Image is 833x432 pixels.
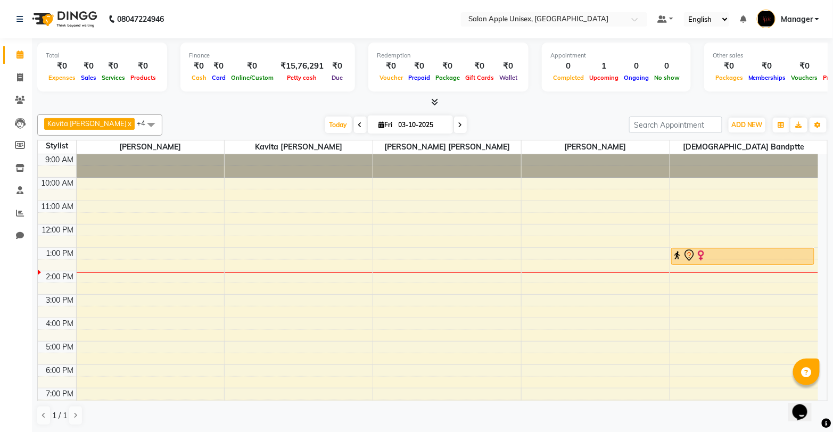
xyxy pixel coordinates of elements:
div: 2:00 PM [44,271,76,283]
div: 6:00 PM [44,365,76,376]
span: Voucher [377,74,406,81]
iframe: chat widget [788,389,822,421]
div: ₹0 [433,60,463,72]
span: Card [209,74,228,81]
span: Packages [713,74,746,81]
div: ₹0 [463,60,497,72]
div: Redemption [377,51,520,60]
div: ₹0 [228,60,276,72]
span: Online/Custom [228,74,276,81]
div: 10:00 AM [39,178,76,189]
div: ₹0 [189,60,209,72]
div: 0 [621,60,651,72]
div: 1:00 PM [44,248,76,259]
div: [PERSON_NAME], TK01, 01:00 PM-01:45 PM, Clean Ups - Classic Clean up - [DEMOGRAPHIC_DATA] [672,248,814,264]
div: ₹0 [209,60,228,72]
div: ₹0 [99,60,128,72]
span: Today [325,117,352,133]
div: 12:00 PM [40,225,76,236]
div: ₹0 [78,60,99,72]
span: ADD NEW [731,121,763,129]
div: ₹0 [789,60,821,72]
span: [PERSON_NAME] [522,140,670,154]
span: Prepaid [406,74,433,81]
input: Search Appointment [629,117,722,133]
div: 3:00 PM [44,295,76,306]
div: Total [46,51,159,60]
div: ₹0 [377,60,406,72]
span: [DEMOGRAPHIC_DATA] Bandptte [670,140,818,154]
div: 4:00 PM [44,318,76,329]
span: 1 / 1 [52,410,67,421]
div: 7:00 PM [44,388,76,400]
a: x [127,119,131,128]
span: Package [433,74,463,81]
span: Expenses [46,74,78,81]
b: 08047224946 [117,4,164,34]
div: 0 [550,60,587,72]
span: Kavita [PERSON_NAME] [47,119,127,128]
div: ₹0 [746,60,789,72]
span: Gift Cards [463,74,497,81]
div: ₹0 [46,60,78,72]
div: 1 [587,60,621,72]
div: ₹0 [128,60,159,72]
span: Services [99,74,128,81]
span: Wallet [497,74,520,81]
span: Petty cash [285,74,320,81]
span: Kavita [PERSON_NAME] [225,140,373,154]
div: 9:00 AM [44,154,76,165]
span: Vouchers [789,74,821,81]
input: 2025-10-03 [395,117,449,133]
div: 11:00 AM [39,201,76,212]
span: Fri [376,121,395,129]
span: Completed [550,74,587,81]
span: Ongoing [621,74,651,81]
div: 5:00 PM [44,342,76,353]
div: Stylist [38,140,76,152]
span: Sales [78,74,99,81]
span: Cash [189,74,209,81]
div: ₹15,76,291 [276,60,328,72]
div: 0 [651,60,682,72]
button: ADD NEW [729,118,765,132]
div: Finance [189,51,347,60]
span: [PERSON_NAME] [77,140,225,154]
span: [PERSON_NAME] [PERSON_NAME] [373,140,521,154]
img: logo [27,4,100,34]
div: ₹0 [328,60,347,72]
img: Manager [757,10,776,28]
span: Upcoming [587,74,621,81]
span: +4 [137,119,153,127]
div: ₹0 [406,60,433,72]
span: No show [651,74,682,81]
div: Appointment [550,51,682,60]
div: ₹0 [497,60,520,72]
span: Memberships [746,74,789,81]
span: Due [329,74,345,81]
div: ₹0 [713,60,746,72]
span: Products [128,74,159,81]
span: Manager [781,14,813,25]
